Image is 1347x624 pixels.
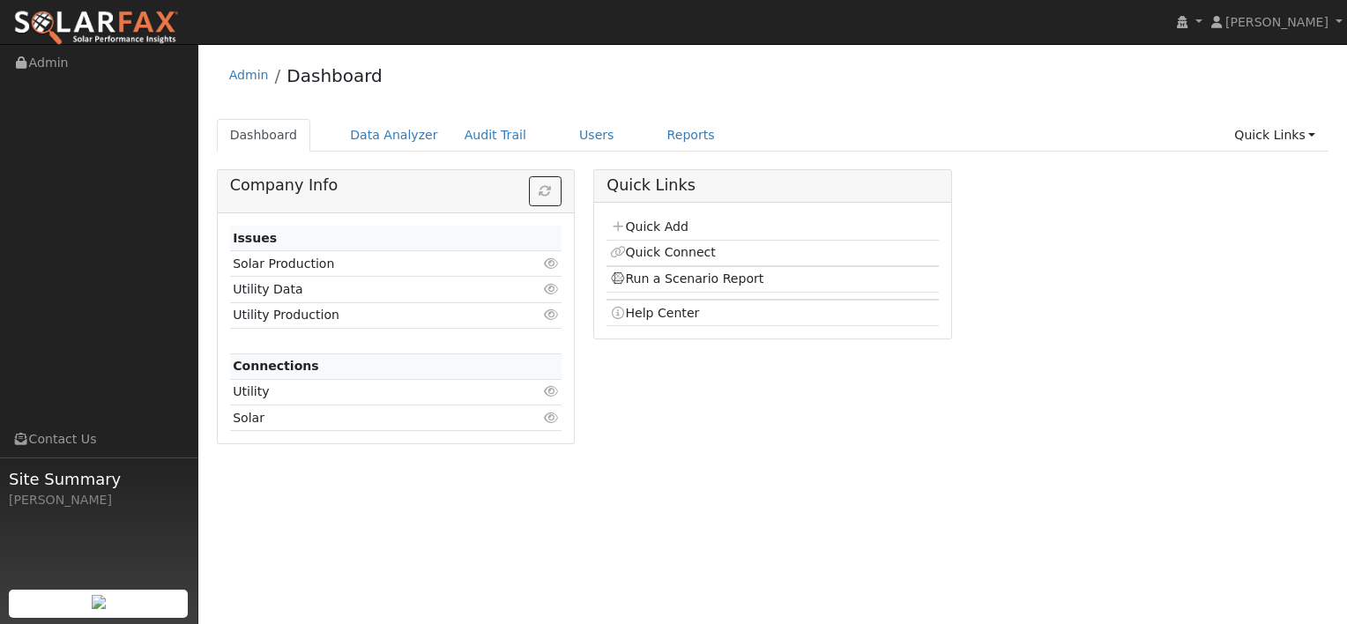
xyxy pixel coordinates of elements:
img: SolarFax [13,10,179,47]
td: Utility Production [230,302,509,328]
i: Click to view [543,283,559,295]
a: Audit Trail [451,119,540,152]
a: Admin [229,68,269,82]
td: Utility Data [230,277,509,302]
strong: Issues [233,231,277,245]
td: Solar [230,405,509,431]
td: Solar Production [230,251,509,277]
a: Quick Links [1221,119,1328,152]
a: Dashboard [217,119,311,152]
span: [PERSON_NAME] [1225,15,1328,29]
img: retrieve [92,595,106,609]
a: Quick Add [610,219,688,234]
a: Quick Connect [610,245,716,259]
td: Utility [230,379,509,405]
span: Site Summary [9,467,189,491]
strong: Connections [233,359,319,373]
a: Run a Scenario Report [610,271,764,286]
h5: Company Info [230,176,562,195]
a: Dashboard [287,65,383,86]
i: Click to view [543,257,559,270]
a: Reports [654,119,728,152]
a: Users [566,119,628,152]
i: Click to view [543,385,559,397]
div: [PERSON_NAME] [9,491,189,509]
i: Click to view [543,308,559,321]
a: Help Center [610,306,700,320]
a: Data Analyzer [337,119,451,152]
h5: Quick Links [607,176,938,195]
i: Click to view [543,412,559,424]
